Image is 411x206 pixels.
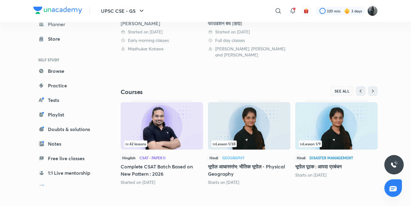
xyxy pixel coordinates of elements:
[33,79,104,92] a: Practice
[33,138,104,150] a: Notes
[33,33,104,45] a: Store
[208,154,220,161] span: Hindi
[33,94,104,106] a: Tests
[299,140,374,147] div: infosection
[121,154,137,161] span: Hinglish
[121,46,203,52] div: Madhukar Kotawe
[295,101,378,178] div: भूगोल पूरक : आपदा प्रबंधन
[300,142,321,146] span: Lesson 1 / 9
[295,102,378,150] img: Thumbnail
[212,140,287,147] div: infosection
[208,102,290,150] img: Thumbnail
[121,179,203,185] div: Started on Sep 8
[208,163,290,177] h5: भूगोल आधारस्‍तंभ: भौतिक भूगोल - Physical Geography
[124,140,199,147] div: infocontainer
[390,161,398,168] img: ttu
[367,6,378,16] img: Komal
[33,55,104,65] h6: SELF STUDY
[299,140,374,147] div: left
[121,102,203,150] img: Thumbnail
[309,156,353,160] div: Disaster Management
[33,7,82,15] a: Company Logo
[295,163,378,170] h5: भूगोल पूरक : आपदा प्रबंधन
[208,179,290,185] div: Starts on Oct 13
[295,154,307,161] span: Hindi
[303,8,309,14] img: avatar
[213,142,236,146] span: Lesson 1 / 38
[208,29,290,35] div: Started on 11 Aug 2025
[124,140,199,147] div: left
[125,142,146,146] span: 42 lessons
[331,86,354,96] button: SEE ALL
[139,156,165,160] div: CSAT - Paper II
[212,140,287,147] div: infocontainer
[299,140,374,147] div: infocontainer
[33,18,104,30] a: Planner
[121,101,203,185] div: Complete CSAT Batch Based on New Pattern : 2026
[48,35,64,42] div: Store
[121,88,249,96] h4: Courses
[344,8,350,14] img: streak
[33,152,104,164] a: Free live classes
[121,37,203,43] div: Early morning classes
[335,89,350,93] span: SEE ALL
[33,181,104,194] a: Unacademy books
[301,6,311,16] button: avatar
[295,172,378,178] div: Starts on Oct 13
[208,101,290,185] div: भूगोल आधारस्‍तंभ: भौतिक भूगोल - Physical Geography
[124,140,199,147] div: infosection
[33,123,104,135] a: Doubts & solutions
[121,29,203,35] div: Started on 1 Sep 2025
[212,140,287,147] div: left
[121,163,203,177] h5: Complete CSAT Batch Based on New Pattern : 2026
[33,65,104,77] a: Browse
[33,7,82,14] img: Company Logo
[33,167,104,179] a: 1:1 Live mentorship
[33,109,104,121] a: Playlist
[222,156,245,160] div: Geography
[97,5,149,17] button: UPSC CSE - GS
[208,37,290,43] div: Full day classes
[208,46,290,58] div: Atul Jain, Apoorva Rajput and Nipun Alambayan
